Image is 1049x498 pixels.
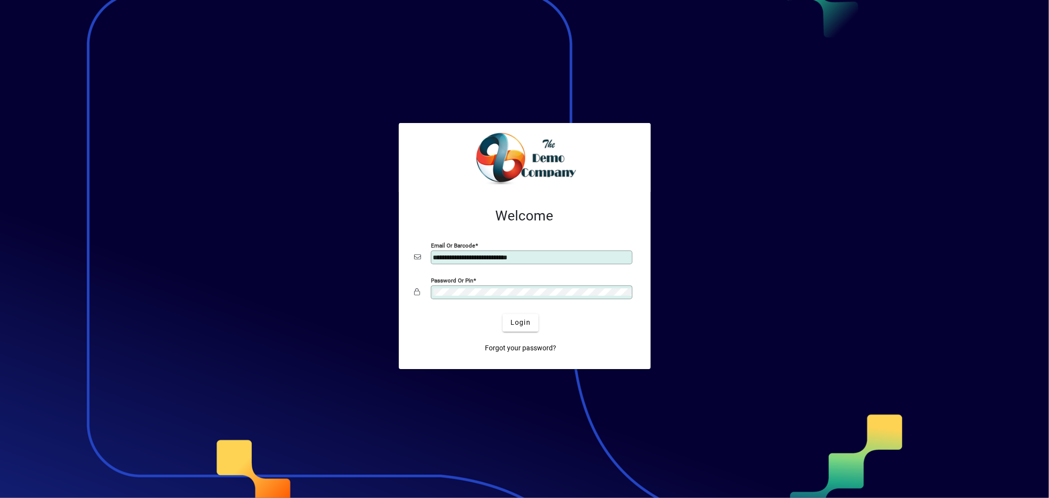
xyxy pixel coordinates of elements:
button: Login [503,314,539,332]
h2: Welcome [415,208,635,224]
span: Login [510,317,531,328]
span: Forgot your password? [485,343,556,353]
a: Forgot your password? [481,340,560,357]
mat-label: Password or Pin [431,277,474,283]
mat-label: Email or Barcode [431,242,476,249]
